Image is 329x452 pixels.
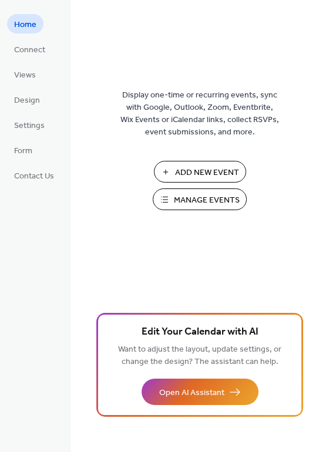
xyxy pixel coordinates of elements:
span: Design [14,95,40,107]
a: Settings [7,115,52,134]
button: Manage Events [153,188,247,210]
button: Add New Event [154,161,246,183]
a: Views [7,65,43,84]
span: Open AI Assistant [159,387,224,399]
span: Contact Us [14,170,54,183]
span: Edit Your Calendar with AI [142,324,258,340]
button: Open AI Assistant [142,379,258,405]
a: Contact Us [7,166,61,185]
span: Manage Events [174,194,240,207]
span: Want to adjust the layout, update settings, or change the design? The assistant can help. [118,342,281,370]
a: Design [7,90,47,109]
span: Settings [14,120,45,132]
a: Connect [7,39,52,59]
span: Form [14,145,32,157]
span: Display one-time or recurring events, sync with Google, Outlook, Zoom, Eventbrite, Wix Events or ... [120,89,279,139]
span: Home [14,19,36,31]
a: Form [7,140,39,160]
span: Views [14,69,36,82]
a: Home [7,14,43,33]
span: Connect [14,44,45,56]
span: Add New Event [175,167,239,179]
